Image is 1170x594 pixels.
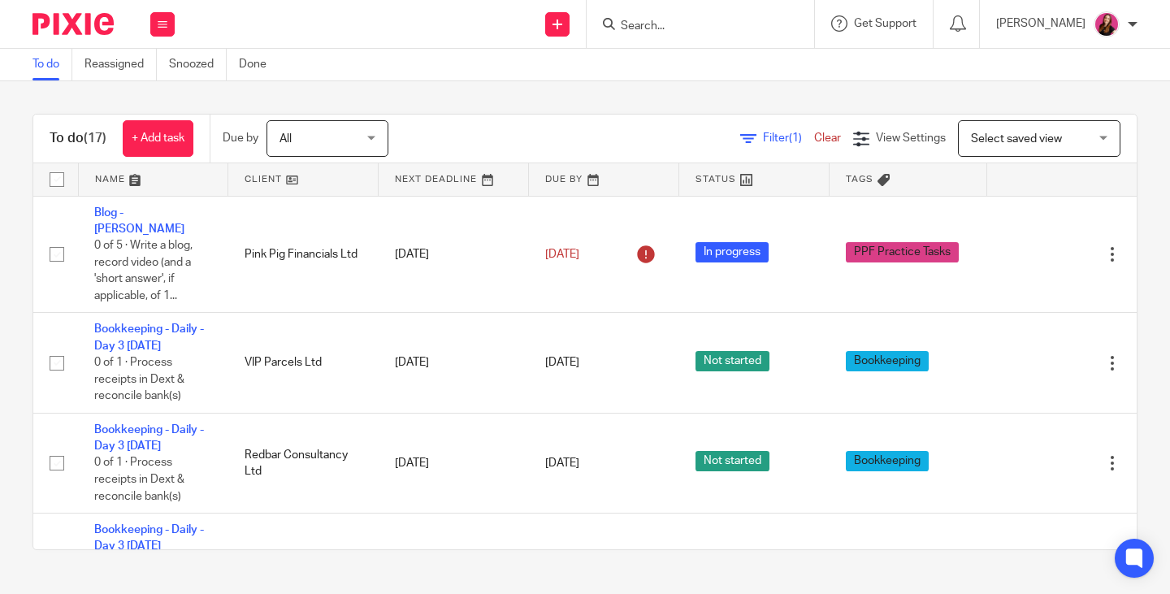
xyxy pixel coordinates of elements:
[94,524,204,552] a: Bookkeeping - Daily - Day 3 [DATE]
[814,132,841,144] a: Clear
[1094,11,1120,37] img: 21.png
[94,323,204,351] a: Bookkeeping - Daily - Day 3 [DATE]
[239,49,279,80] a: Done
[94,424,204,452] a: Bookkeeping - Daily - Day 3 [DATE]
[94,357,184,401] span: 0 of 1 · Process receipts in Dext & reconcile bank(s)
[228,196,379,313] td: Pink Pig Financials Ltd
[94,240,193,301] span: 0 of 5 · Write a blog, record video (and a 'short answer', if applicable, of 1...
[379,413,529,513] td: [DATE]
[695,242,769,262] span: In progress
[545,358,579,369] span: [DATE]
[695,351,769,371] span: Not started
[50,130,106,147] h1: To do
[32,49,72,80] a: To do
[84,132,106,145] span: (17)
[94,457,184,502] span: 0 of 1 · Process receipts in Dext & reconcile bank(s)
[876,132,946,144] span: View Settings
[169,49,227,80] a: Snoozed
[854,18,916,29] span: Get Support
[846,175,873,184] span: Tags
[228,313,379,413] td: VIP Parcels Ltd
[379,313,529,413] td: [DATE]
[94,207,184,235] a: Blog - [PERSON_NAME]
[84,49,157,80] a: Reassigned
[971,133,1062,145] span: Select saved view
[279,133,292,145] span: All
[123,120,193,157] a: + Add task
[996,15,1085,32] p: [PERSON_NAME]
[695,451,769,471] span: Not started
[846,242,959,262] span: PPF Practice Tasks
[846,451,929,471] span: Bookkeeping
[545,249,579,260] span: [DATE]
[763,132,814,144] span: Filter
[32,13,114,35] img: Pixie
[789,132,802,144] span: (1)
[379,196,529,313] td: [DATE]
[228,413,379,513] td: Redbar Consultancy Ltd
[545,457,579,469] span: [DATE]
[619,20,765,34] input: Search
[223,130,258,146] p: Due by
[846,351,929,371] span: Bookkeeping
